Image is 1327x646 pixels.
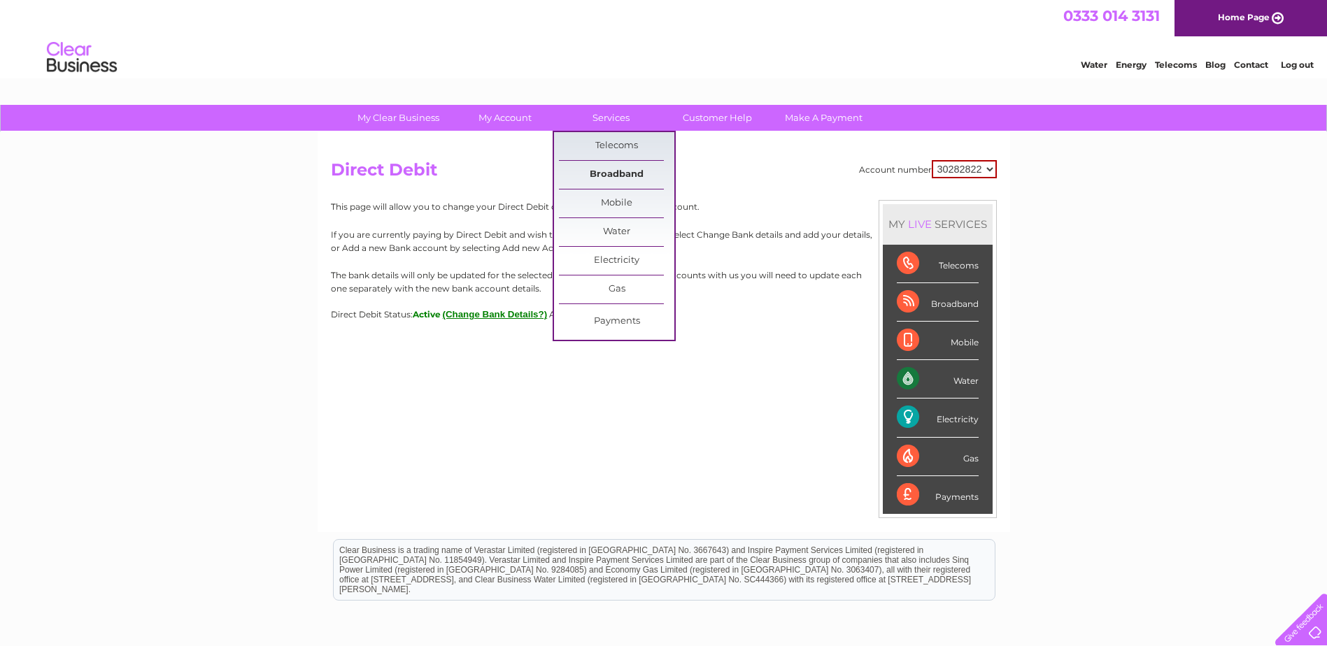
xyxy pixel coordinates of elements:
[897,283,979,322] div: Broadband
[1234,59,1268,70] a: Contact
[897,399,979,437] div: Electricity
[1063,7,1160,24] a: 0333 014 3131
[331,228,997,254] p: If you are currently paying by Direct Debit and wish to change your bank details, select Change B...
[897,438,979,476] div: Gas
[1155,59,1197,70] a: Telecoms
[1116,59,1147,70] a: Energy
[559,161,674,189] a: Broadband
[897,322,979,360] div: Mobile
[660,105,775,131] a: Customer Help
[859,160,997,178] div: Account number
[331,309,997,320] div: Direct Debit Status:
[341,105,456,131] a: My Clear Business
[559,189,674,217] a: Mobile
[559,275,674,303] a: Gas
[883,204,993,244] div: MY SERVICES
[559,247,674,275] a: Electricity
[413,309,441,320] span: Active
[766,105,881,131] a: Make A Payment
[1281,59,1314,70] a: Log out
[897,245,979,283] div: Telecoms
[897,360,979,399] div: Water
[447,105,562,131] a: My Account
[559,308,674,336] a: Payments
[334,8,995,68] div: Clear Business is a trading name of Verastar Limited (registered in [GEOGRAPHIC_DATA] No. 3667643...
[905,217,935,231] div: LIVE
[331,200,997,213] p: This page will allow you to change your Direct Debit details or add a new Bank Account.
[897,476,979,514] div: Payments
[46,36,118,79] img: logo.png
[559,218,674,246] a: Water
[331,160,997,187] h2: Direct Debit
[443,309,548,320] button: (Change Bank Details?)
[331,268,997,295] p: The bank details will only be updated for the selected account, if you have more accounts with us...
[1205,59,1226,70] a: Blog
[553,105,669,131] a: Services
[559,132,674,160] a: Telecoms
[1081,59,1107,70] a: Water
